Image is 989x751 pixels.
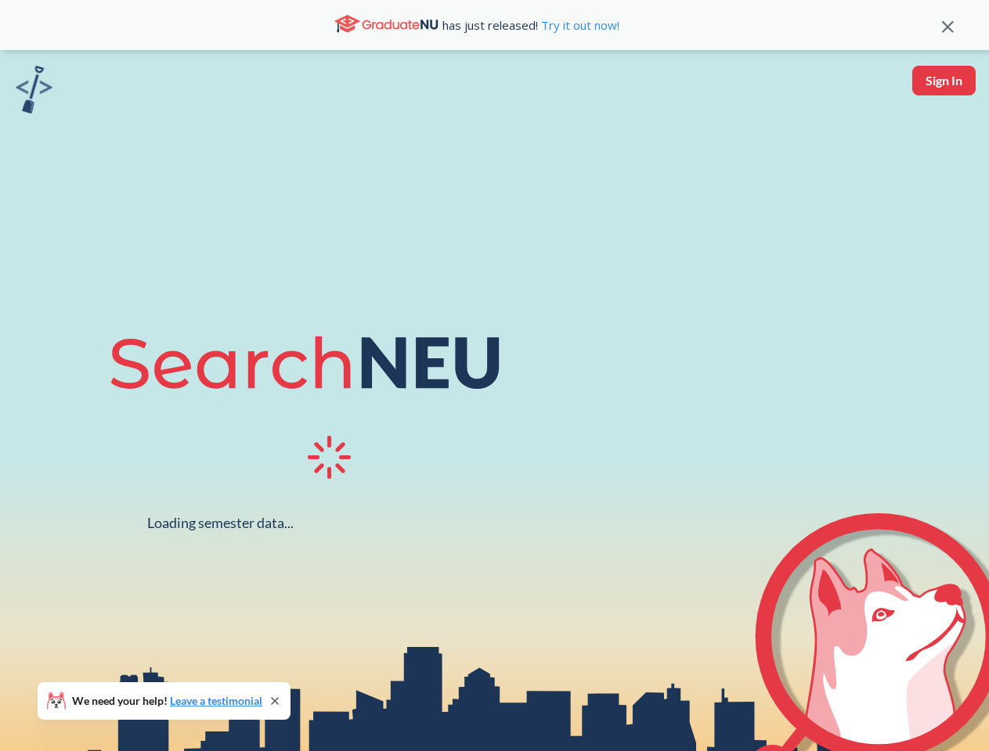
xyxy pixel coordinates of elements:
[170,694,262,707] a: Leave a testimonial
[912,66,976,95] button: Sign In
[442,16,619,34] span: has just released!
[16,66,52,118] a: sandbox logo
[16,66,52,113] img: sandbox logo
[147,514,294,532] div: Loading semester data...
[72,695,262,706] span: We need your help!
[538,17,619,33] a: Try it out now!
